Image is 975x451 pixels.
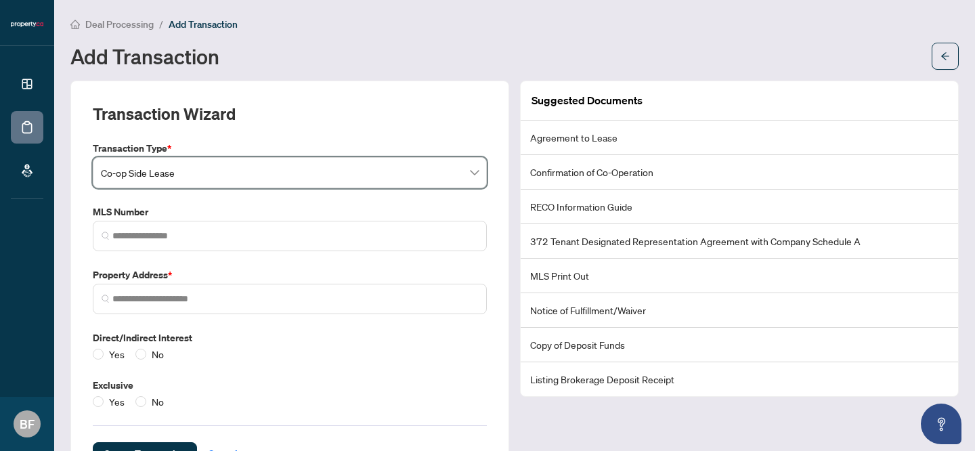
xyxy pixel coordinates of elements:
h2: Transaction Wizard [93,103,236,125]
button: Open asap [921,404,961,444]
li: Confirmation of Co-Operation [521,155,958,190]
img: search_icon [102,232,110,240]
span: Co-op Side Lease [101,160,479,186]
span: Yes [104,394,130,409]
li: Copy of Deposit Funds [521,328,958,362]
span: Yes [104,347,130,362]
label: Exclusive [93,378,487,393]
li: / [159,16,163,32]
li: Listing Brokerage Deposit Receipt [521,362,958,396]
span: arrow-left [940,51,950,61]
label: Transaction Type [93,141,487,156]
li: Agreement to Lease [521,121,958,155]
label: Direct/Indirect Interest [93,330,487,345]
img: search_icon [102,295,110,303]
span: Deal Processing [85,18,154,30]
article: Suggested Documents [532,92,643,109]
h1: Add Transaction [70,45,219,67]
span: BF [20,414,35,433]
img: logo [11,20,43,28]
span: No [146,394,169,409]
li: RECO Information Guide [521,190,958,224]
span: home [70,20,80,29]
li: MLS Print Out [521,259,958,293]
li: 372 Tenant Designated Representation Agreement with Company Schedule A [521,224,958,259]
label: Property Address [93,267,487,282]
li: Notice of Fulfillment/Waiver [521,293,958,328]
span: No [146,347,169,362]
span: Add Transaction [169,18,238,30]
label: MLS Number [93,205,487,219]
